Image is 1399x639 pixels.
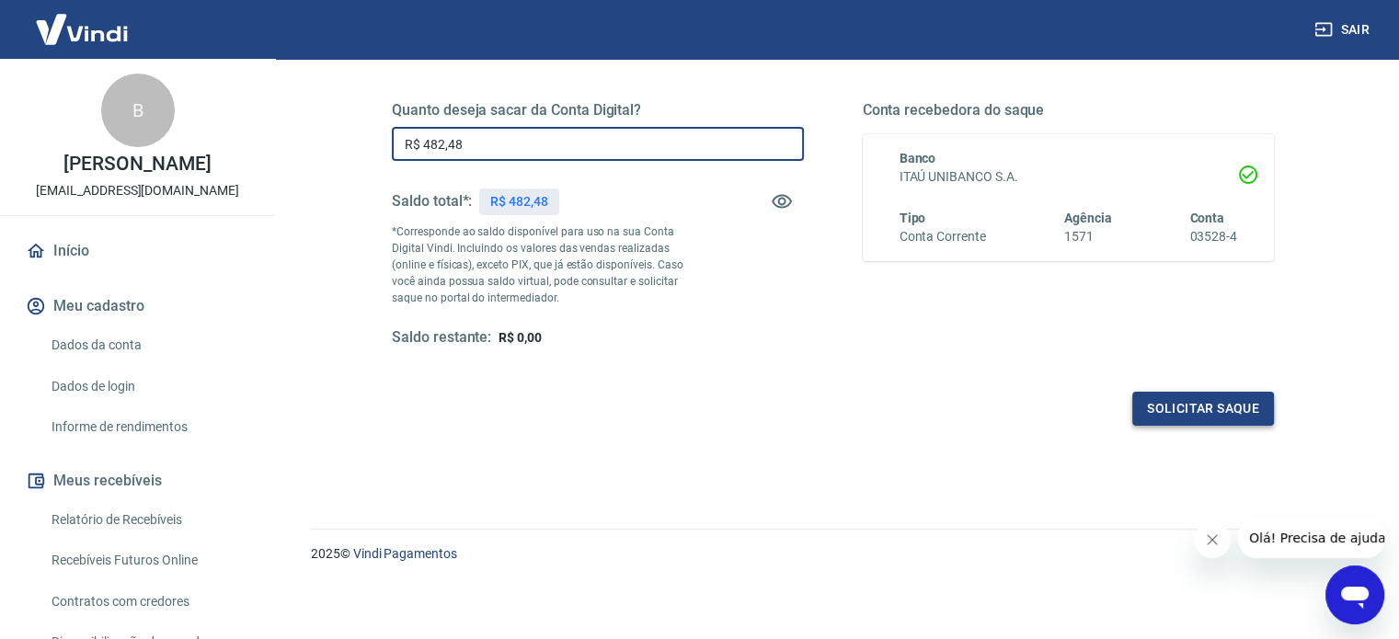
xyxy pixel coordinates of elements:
a: Vindi Pagamentos [353,546,457,561]
iframe: Mensagem da empresa [1238,518,1384,558]
p: [EMAIL_ADDRESS][DOMAIN_NAME] [36,181,239,200]
span: Tipo [900,211,926,225]
span: Agência [1064,211,1112,225]
a: Recebíveis Futuros Online [44,542,253,579]
a: Contratos com credores [44,583,253,621]
p: [PERSON_NAME] [63,154,211,174]
iframe: Botão para abrir a janela de mensagens [1325,565,1384,624]
a: Dados da conta [44,326,253,364]
a: Relatório de Recebíveis [44,501,253,539]
h5: Saldo restante: [392,328,491,348]
h5: Saldo total*: [392,192,472,211]
h6: 03528-4 [1189,227,1237,246]
h5: Quanto deseja sacar da Conta Digital? [392,101,804,120]
p: R$ 482,48 [490,192,548,211]
button: Sair [1311,13,1377,47]
h6: 1571 [1064,227,1112,246]
span: Banco [900,151,936,165]
p: *Corresponde ao saldo disponível para uso na sua Conta Digital Vindi. Incluindo os valores das ve... [392,223,701,306]
img: Vindi [22,1,142,57]
button: Meus recebíveis [22,461,253,501]
h6: Conta Corrente [900,227,986,246]
span: Conta [1189,211,1224,225]
span: R$ 0,00 [499,330,542,345]
h6: ITAÚ UNIBANCO S.A. [900,167,1238,187]
h5: Conta recebedora do saque [863,101,1275,120]
a: Início [22,231,253,271]
p: 2025 © [311,544,1355,564]
button: Meu cadastro [22,286,253,326]
a: Informe de rendimentos [44,408,253,446]
div: B [101,74,175,147]
iframe: Fechar mensagem [1194,521,1231,558]
a: Dados de login [44,368,253,405]
button: Solicitar saque [1132,392,1274,426]
span: Olá! Precisa de ajuda? [11,13,155,28]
